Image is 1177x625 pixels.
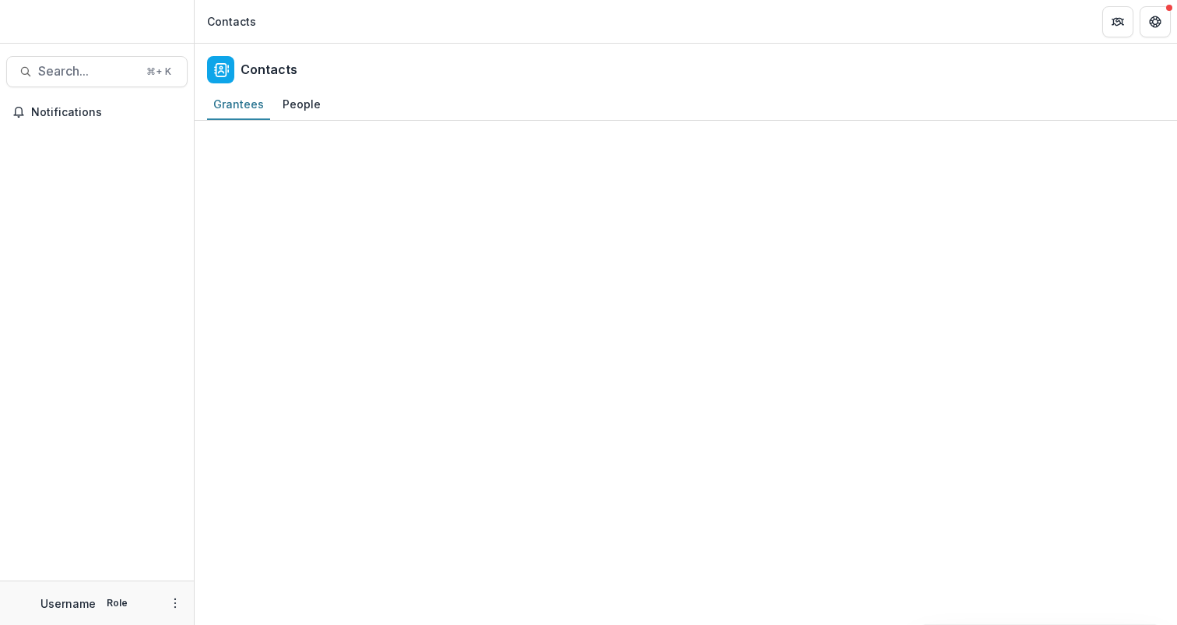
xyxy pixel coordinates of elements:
p: Role [102,596,132,610]
button: Search... [6,56,188,87]
div: Contacts [207,13,256,30]
span: Notifications [31,106,181,119]
div: ⌘ + K [143,63,174,80]
a: People [276,90,327,120]
span: Search... [38,64,137,79]
button: Notifications [6,100,188,125]
div: Grantees [207,93,270,115]
a: Grantees [207,90,270,120]
button: More [166,594,184,613]
h2: Contacts [241,62,297,77]
button: Get Help [1140,6,1171,37]
p: Username [40,595,96,612]
button: Partners [1102,6,1133,37]
nav: breadcrumb [201,10,262,33]
div: People [276,93,327,115]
